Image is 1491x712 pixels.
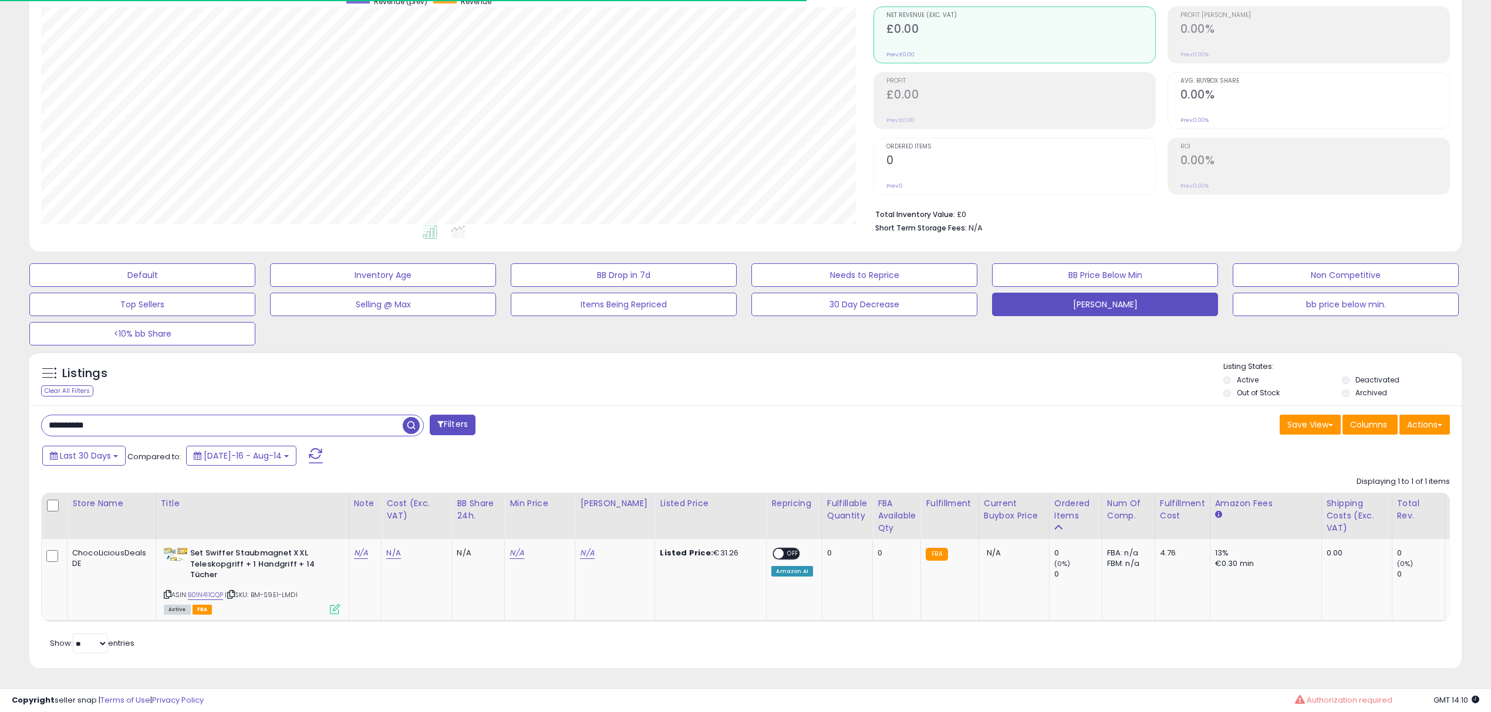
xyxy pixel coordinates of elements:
span: Last 30 Days [60,450,111,462]
span: All listings currently available for purchase on Amazon [164,605,191,615]
div: Current Buybox Price [984,497,1044,522]
div: 0 [1054,548,1102,558]
a: N/A [580,547,594,559]
img: 51hKgDkWCDL._SL40_.jpg [164,548,187,561]
div: 0.00 [1327,548,1383,558]
small: FBA [926,548,947,561]
div: Fulfillable Quantity [827,497,868,522]
button: BB Drop in 7d [511,263,737,287]
span: OFF [784,549,803,559]
label: Archived [1355,388,1387,398]
p: Listing States: [1223,361,1462,372]
button: Non Competitive [1233,263,1459,287]
span: 2025-09-16 14:10 GMT [1433,694,1479,706]
div: 0 [1397,548,1445,558]
small: (0%) [1397,559,1414,568]
small: (0%) [1054,559,1071,568]
li: £0 [875,206,1442,221]
small: Prev: £0.00 [886,51,915,58]
span: ROI [1180,144,1449,150]
button: 30 Day Decrease [751,293,977,316]
div: 4.76 [1160,548,1201,558]
span: Show: entries [50,638,134,649]
div: Note [354,497,377,510]
h2: £0.00 [886,88,1155,104]
a: B01N411CQP [188,590,224,600]
span: Profit [886,78,1155,84]
h5: Listings [62,365,107,382]
button: Inventory Age [270,263,496,287]
div: [PERSON_NAME] [580,497,650,510]
div: Amazon AI [771,566,812,577]
span: N/A [969,222,983,233]
label: Deactivated [1355,375,1399,385]
button: Actions [1399,415,1450,435]
h2: £0.00 [886,22,1155,38]
span: Profit [PERSON_NAME] [1180,12,1449,19]
span: Compared to: [127,451,181,462]
div: 0 [878,548,912,558]
small: Prev: 0.00% [1180,182,1209,189]
b: Total Inventory Value: [875,209,955,219]
div: Total Rev. [1397,497,1440,522]
h2: 0.00% [1180,154,1449,169]
span: [DATE]-16 - Aug-14 [204,450,282,462]
button: Needs to Reprice [751,263,977,287]
div: ASIN: [164,548,340,613]
div: N/A [457,548,495,558]
span: FBA [193,605,212,615]
span: | SKU: BM-S9EI-LMDI [225,590,297,599]
div: €0.30 min [1215,558,1313,569]
div: seller snap | | [12,695,204,706]
button: Selling @ Max [270,293,496,316]
div: Repricing [771,497,817,510]
div: Displaying 1 to 1 of 1 items [1357,476,1450,487]
div: FBA Available Qty [878,497,916,534]
label: Out of Stock [1237,388,1280,398]
div: Total Rev. Diff. [1450,497,1472,534]
div: Shipping Costs (Exc. VAT) [1327,497,1387,534]
div: Min Price [510,497,570,510]
button: Save View [1280,415,1341,435]
div: Amazon Fees [1215,497,1317,510]
small: Prev: £0.00 [886,117,915,124]
div: FBA: n/a [1107,548,1146,558]
b: Short Term Storage Fees: [875,223,967,233]
div: Cost (Exc. VAT) [386,497,447,522]
a: N/A [354,547,368,559]
h2: 0.00% [1180,22,1449,38]
small: Prev: 0 [886,182,903,189]
span: Columns [1350,419,1387,430]
div: Num of Comp. [1107,497,1150,522]
div: €31.26 [660,548,757,558]
button: bb price below min. [1233,293,1459,316]
button: Default [29,263,255,287]
div: 0 [1054,569,1102,579]
span: N/A [987,547,1001,558]
div: 0 [827,548,863,558]
div: Title [161,497,344,510]
div: 13% [1215,548,1313,558]
span: Avg. Buybox Share [1180,78,1449,84]
small: Prev: 0.00% [1180,117,1209,124]
div: N/A [1450,548,1468,558]
label: Active [1237,375,1259,385]
button: Items Being Repriced [511,293,737,316]
b: Set Swiffer Staubmagnet XXL Teleskopgriff + 1 Handgriff + 14 Tücher [190,548,333,584]
button: [PERSON_NAME] [992,293,1218,316]
button: BB Price Below Min [992,263,1218,287]
a: Privacy Policy [152,694,204,706]
small: Prev: 0.00% [1180,51,1209,58]
span: Net Revenue (Exc. VAT) [886,12,1155,19]
div: FBM: n/a [1107,558,1146,569]
button: Columns [1342,415,1398,435]
a: N/A [386,547,400,559]
button: Filters [430,415,475,435]
div: Store Name [72,497,151,510]
div: Ordered Items [1054,497,1097,522]
small: Amazon Fees. [1215,510,1222,520]
strong: Copyright [12,694,55,706]
div: 0 [1397,569,1445,579]
div: ChocoLiciousDeals DE [72,548,147,569]
div: Fulfillment [926,497,973,510]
